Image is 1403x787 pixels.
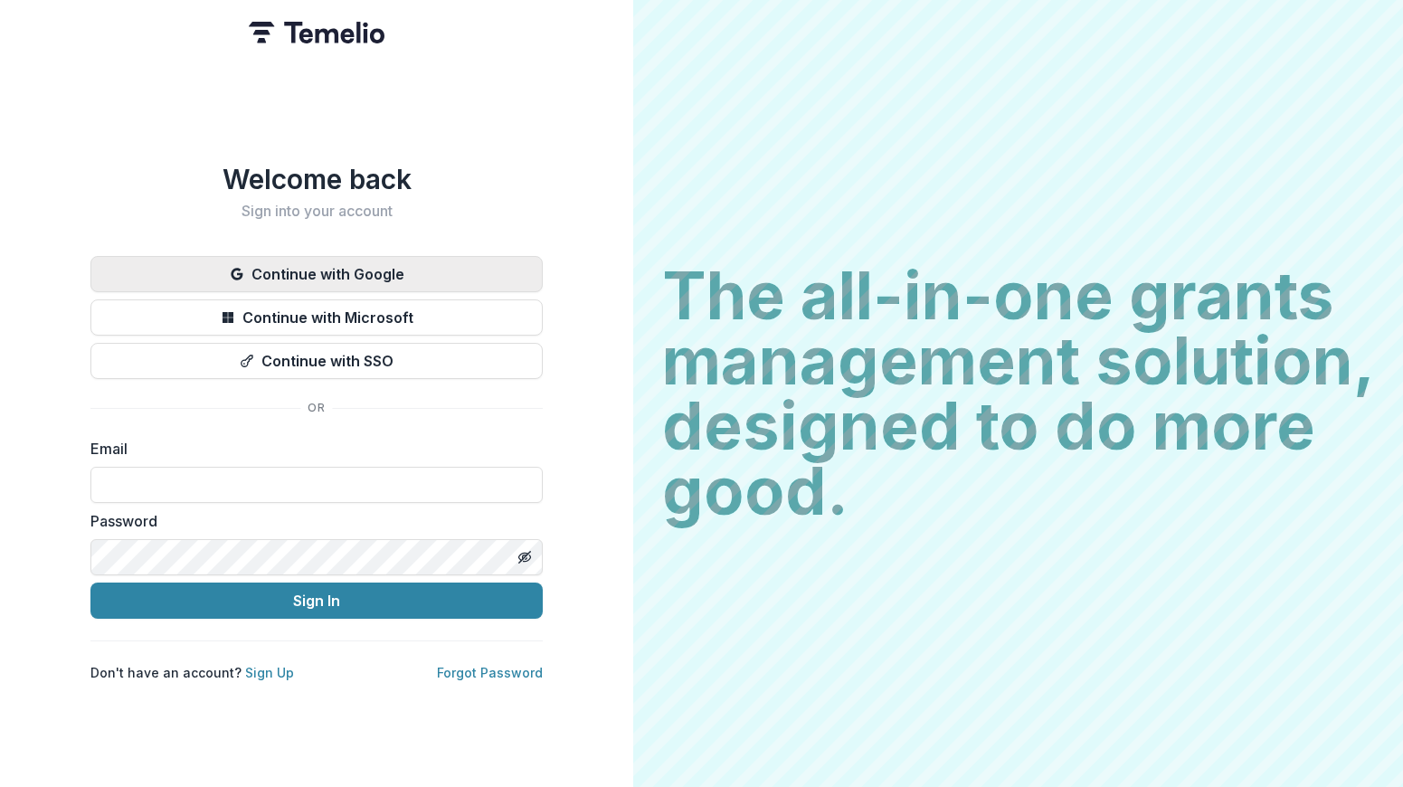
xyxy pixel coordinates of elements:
[90,438,532,460] label: Email
[245,665,294,680] a: Sign Up
[437,665,543,680] a: Forgot Password
[510,543,539,572] button: Toggle password visibility
[90,203,543,220] h2: Sign into your account
[90,510,532,532] label: Password
[90,299,543,336] button: Continue with Microsoft
[90,583,543,619] button: Sign In
[90,343,543,379] button: Continue with SSO
[90,663,294,682] p: Don't have an account?
[249,22,384,43] img: Temelio
[90,256,543,292] button: Continue with Google
[90,163,543,195] h1: Welcome back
